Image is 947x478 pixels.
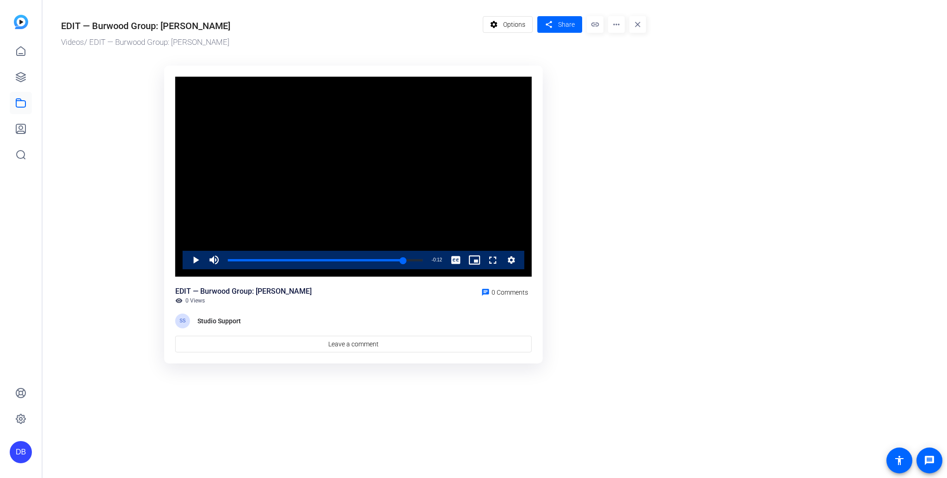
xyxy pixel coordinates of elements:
div: Video Player [175,77,532,277]
div: Studio Support [197,315,244,327]
mat-icon: settings [488,16,500,33]
button: Options [483,16,533,33]
div: Progress Bar [228,259,423,261]
button: Picture-in-Picture [465,251,484,269]
span: 0 Comments [492,289,528,296]
button: Captions [447,251,465,269]
span: Options [503,16,525,33]
button: Mute [205,251,223,269]
span: Leave a comment [328,339,379,349]
span: 0:12 [433,257,442,262]
span: - [431,257,433,262]
mat-icon: accessibility [894,455,905,466]
span: Share [558,20,575,30]
a: Videos [61,37,84,47]
div: EDIT — Burwood Group: [PERSON_NAME] [175,286,312,297]
mat-icon: share [543,18,554,31]
div: EDIT — Burwood Group: [PERSON_NAME] [61,19,230,33]
mat-icon: message [924,455,935,466]
div: / EDIT — Burwood Group: [PERSON_NAME] [61,36,478,48]
span: 0 Views [185,297,205,304]
img: blue-gradient.svg [14,15,28,29]
mat-icon: chat [481,288,490,296]
button: Share [537,16,582,33]
div: DB [10,441,32,463]
mat-icon: close [629,16,646,33]
button: Fullscreen [484,251,502,269]
button: Play [186,251,205,269]
a: 0 Comments [478,286,532,297]
mat-icon: visibility [175,297,183,304]
mat-icon: more_horiz [608,16,625,33]
a: Leave a comment [175,336,532,352]
mat-icon: link [587,16,603,33]
div: SS [175,314,190,328]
